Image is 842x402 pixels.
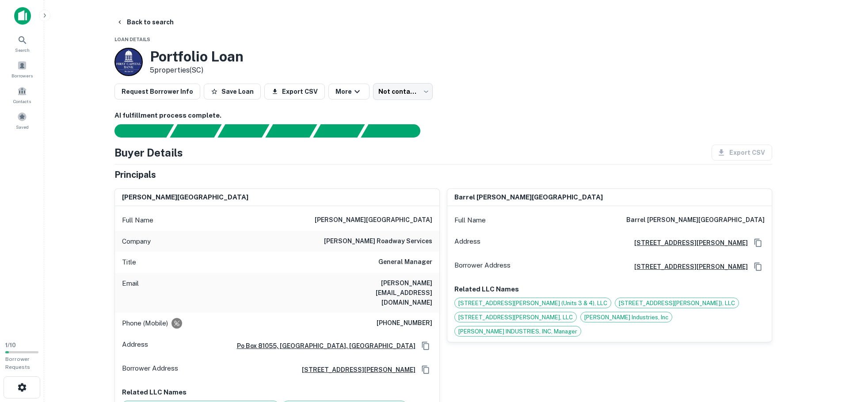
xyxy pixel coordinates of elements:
[5,356,30,370] span: Borrower Requests
[328,84,370,100] button: More
[171,318,182,329] div: Requests to not be contacted at this number
[16,123,29,130] span: Saved
[230,341,415,351] a: Po Box 81055, [GEOGRAPHIC_DATA], [GEOGRAPHIC_DATA]
[264,84,325,100] button: Export CSV
[113,14,177,30] button: Back to search
[419,363,432,376] button: Copy Address
[454,260,511,273] p: Borrower Address
[204,84,261,100] button: Save Loan
[122,318,168,329] p: Phone (Mobile)
[626,215,765,226] h6: barrel [PERSON_NAME][GEOGRAPHIC_DATA]
[3,108,42,132] a: Saved
[798,331,842,374] iframe: Chat Widget
[627,238,748,248] a: [STREET_ADDRESS][PERSON_NAME]
[13,98,31,105] span: Contacts
[313,124,365,138] div: Principals found, still searching for contact information. This may take time...
[615,299,739,308] span: [STREET_ADDRESS][PERSON_NAME]), LLC
[14,7,31,25] img: capitalize-icon.png
[122,387,432,398] p: Related LLC Names
[122,257,136,268] p: Title
[454,192,603,203] h6: barrel [PERSON_NAME][GEOGRAPHIC_DATA]
[3,57,42,81] a: Borrowers
[150,48,244,65] h3: Portfolio Loan
[751,260,765,273] button: Copy Address
[455,313,576,322] span: [STREET_ADDRESS][PERSON_NAME], LLC
[361,124,431,138] div: AI fulfillment process complete.
[295,365,415,375] a: [STREET_ADDRESS][PERSON_NAME]
[122,192,248,203] h6: [PERSON_NAME][GEOGRAPHIC_DATA]
[3,31,42,55] a: Search
[170,124,221,138] div: Your request is received and processing...
[454,215,486,226] p: Full Name
[454,284,765,295] p: Related LLC Names
[114,145,183,161] h4: Buyer Details
[326,278,432,307] h6: [PERSON_NAME][EMAIL_ADDRESS][DOMAIN_NAME]
[373,83,433,100] div: Not contacted
[217,124,269,138] div: Documents found, AI parsing details...
[581,313,672,322] span: [PERSON_NAME] Industries, Inc
[114,37,150,42] span: Loan Details
[122,215,153,226] p: Full Name
[378,257,432,268] h6: General Manager
[114,111,772,121] h6: AI fulfillment process complete.
[15,46,30,54] span: Search
[751,236,765,249] button: Copy Address
[114,84,200,100] button: Request Borrower Info
[122,278,139,307] p: Email
[455,327,581,336] span: [PERSON_NAME] INDUSTRIES, INC, Manager
[122,236,151,247] p: Company
[455,299,611,308] span: [STREET_ADDRESS][PERSON_NAME] (Units 3 & 4), LLC
[265,124,317,138] div: Principals found, AI now looking for contact information...
[104,124,170,138] div: Sending borrower request to AI...
[315,215,432,226] h6: [PERSON_NAME][GEOGRAPHIC_DATA]
[324,236,432,247] h6: [PERSON_NAME] roadway services
[419,339,432,352] button: Copy Address
[5,342,16,348] span: 1 / 10
[114,168,156,181] h5: Principals
[454,236,480,249] p: Address
[122,363,178,376] p: Borrower Address
[11,72,33,79] span: Borrowers
[627,262,748,272] a: [STREET_ADDRESS][PERSON_NAME]
[3,83,42,107] a: Contacts
[377,318,432,329] h6: [PHONE_NUMBER]
[150,65,244,76] p: 5 properties (SC)
[122,339,148,352] p: Address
